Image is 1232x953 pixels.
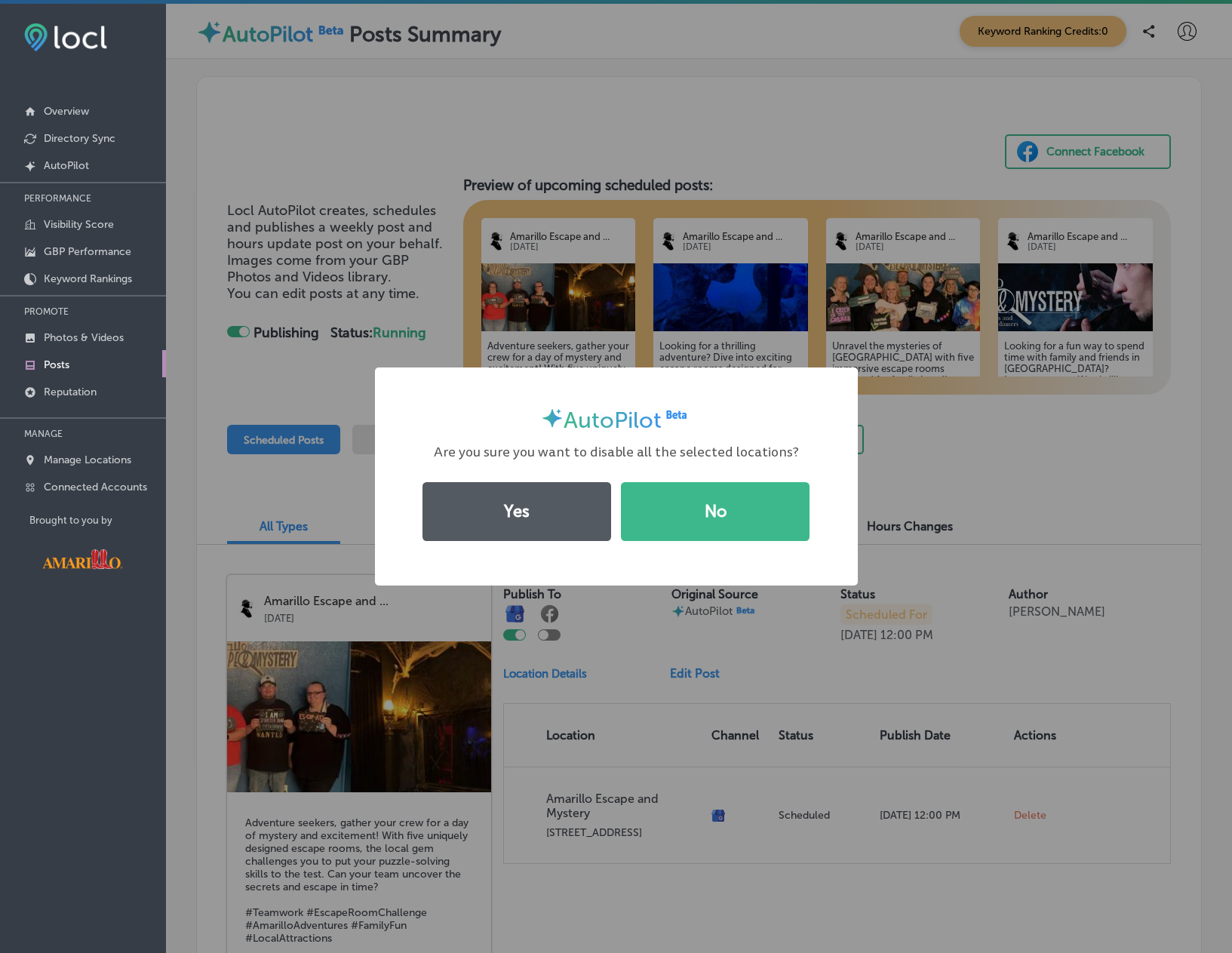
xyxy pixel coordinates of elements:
[621,482,810,541] button: No
[44,453,131,466] p: Manage Locations
[541,407,564,429] img: autopilot-icon
[422,482,611,541] button: Yes
[44,272,132,285] p: Keyword Rankings
[44,218,114,231] p: Visibility Score
[564,407,662,434] span: AutoPilot
[29,515,166,526] p: Brought to you by
[24,23,107,51] img: fda3e92497d09a02dc62c9cd864e3231.png
[44,132,115,145] p: Directory Sync
[44,481,147,493] p: Connected Accounts
[414,443,819,462] div: Are you sure you want to disable all the selected locations?
[44,245,131,258] p: GBP Performance
[44,331,124,344] p: Photos & Videos
[44,159,89,172] p: AutoPilot
[29,538,135,580] img: Visit Amarillo
[44,105,89,118] p: Overview
[44,358,69,371] p: Posts
[662,407,692,422] img: Beta
[44,386,97,398] p: Reputation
